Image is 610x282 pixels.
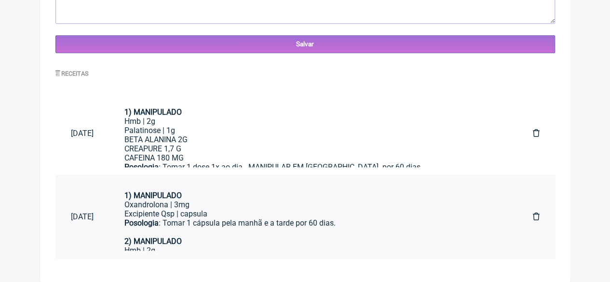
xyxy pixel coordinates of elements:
div: Hmb | 2g [124,117,502,126]
strong: Posologia [124,218,159,228]
label: Receitas [55,70,89,77]
a: [DATE] [55,121,109,146]
strong: 1) MANIPULADO [124,107,182,117]
div: Oxandrolona | 3mg [124,200,502,209]
strong: Posologia [124,162,159,172]
div: Hmb | 2g [124,246,502,255]
strong: 2) MANIPULADO [124,237,182,246]
a: 1) MANIPULADOHmb | 2gPalatinose | 1gBETA ALANINA 2GCREAPURE 1,7 GCAFEINA 180 MGPosologia: Tomar 1... [109,100,517,167]
strong: 1) MANIPULADO [124,191,182,200]
div: Palatinose | 1g [124,126,502,135]
div: Excipiente Qsp | capsula [124,209,502,218]
div: BETA ALANINA 2G CREAPURE 1,7 G CAFEINA 180 MG [124,135,502,162]
input: Salvar [55,35,555,53]
div: : Tomar 1 dose 1x ao dia . MANIPULAR EM [GEOGRAPHIC_DATA] .por 60 dias. [124,162,502,181]
div: : Tomar 1 cápsula pela manhã e a tarde por 60 dias. [124,218,502,237]
a: [DATE] [55,204,109,229]
a: 1) MANIPULADOOxandrolona | 3mgExcipiente Qsp | capsulaPosologia: Tomar 1 cápsula pela manhã e a t... [109,183,517,251]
